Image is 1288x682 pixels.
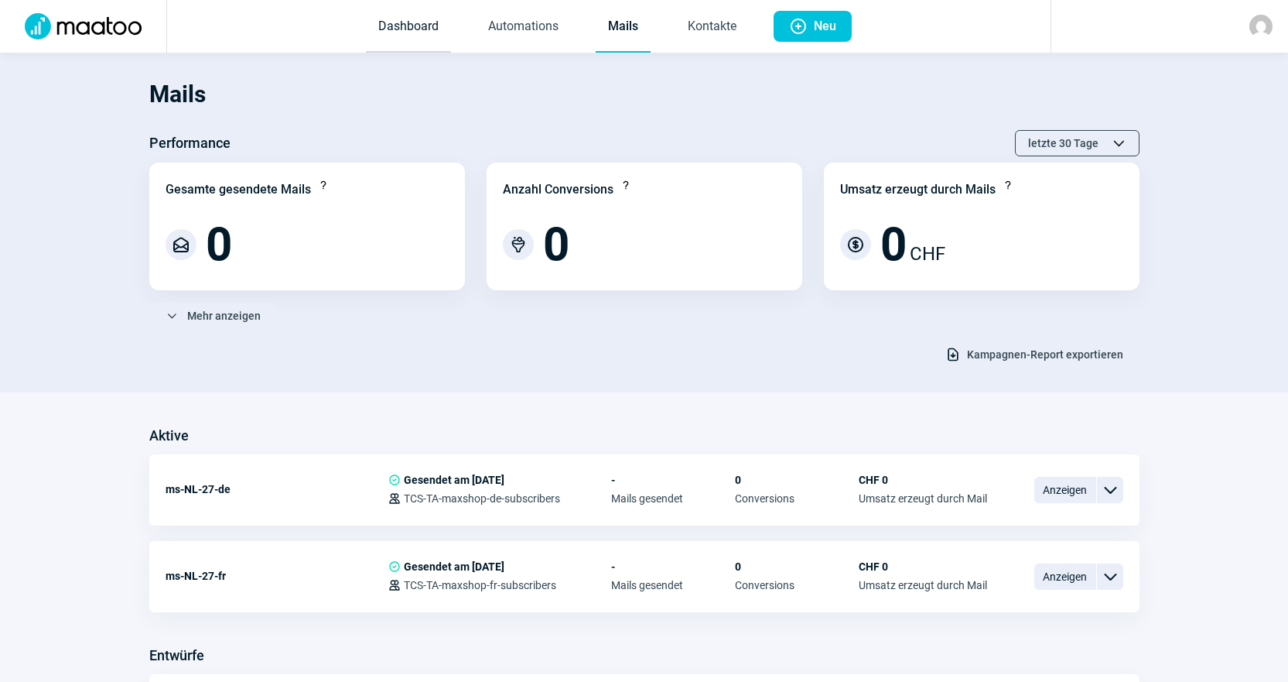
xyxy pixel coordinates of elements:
button: Mehr anzeigen [149,303,277,329]
div: Anzahl Conversions [503,180,613,199]
span: - [611,474,735,486]
span: Anzeigen [1034,564,1096,590]
div: ms-NL-27-de [166,474,388,505]
span: Gesendet am [DATE] [404,474,504,486]
span: CHF 0 [859,474,987,486]
span: Mehr anzeigen [187,303,261,328]
span: Gesendet am [DATE] [404,560,504,573]
span: Mails gesendet [611,492,735,505]
span: Kampagnen-Report exportieren [967,342,1123,367]
span: Conversions [735,492,859,505]
span: CHF 0 [859,560,987,573]
span: TCS-TA-maxshop-fr-subscribers [404,579,556,591]
h3: Aktive [149,423,189,448]
span: 0 [880,221,907,268]
span: 0 [206,221,232,268]
h1: Mails [149,68,1139,121]
span: CHF [910,240,945,268]
button: Neu [774,11,852,42]
img: Logo [15,13,151,39]
div: Gesamte gesendete Mails [166,180,311,199]
span: Anzeigen [1034,477,1096,503]
img: avatar [1249,15,1273,38]
a: Mails [596,2,651,53]
span: 0 [543,221,569,268]
span: Conversions [735,579,859,591]
a: Dashboard [366,2,451,53]
span: Umsatz erzeugt durch Mail [859,579,987,591]
a: Automations [476,2,571,53]
span: - [611,560,735,573]
h3: Entwürfe [149,643,204,668]
span: Neu [814,11,836,42]
span: 0 [735,560,859,573]
div: ms-NL-27-fr [166,560,388,591]
span: TCS-TA-maxshop-de-subscribers [404,492,560,505]
div: Umsatz erzeugt durch Mails [840,180,996,199]
span: Umsatz erzeugt durch Mail [859,492,987,505]
span: letzte 30 Tage [1028,131,1098,156]
span: 0 [735,474,859,486]
button: Kampagnen-Report exportieren [929,341,1139,368]
a: Kontakte [675,2,749,53]
span: Mails gesendet [611,579,735,591]
h3: Performance [149,131,231,156]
